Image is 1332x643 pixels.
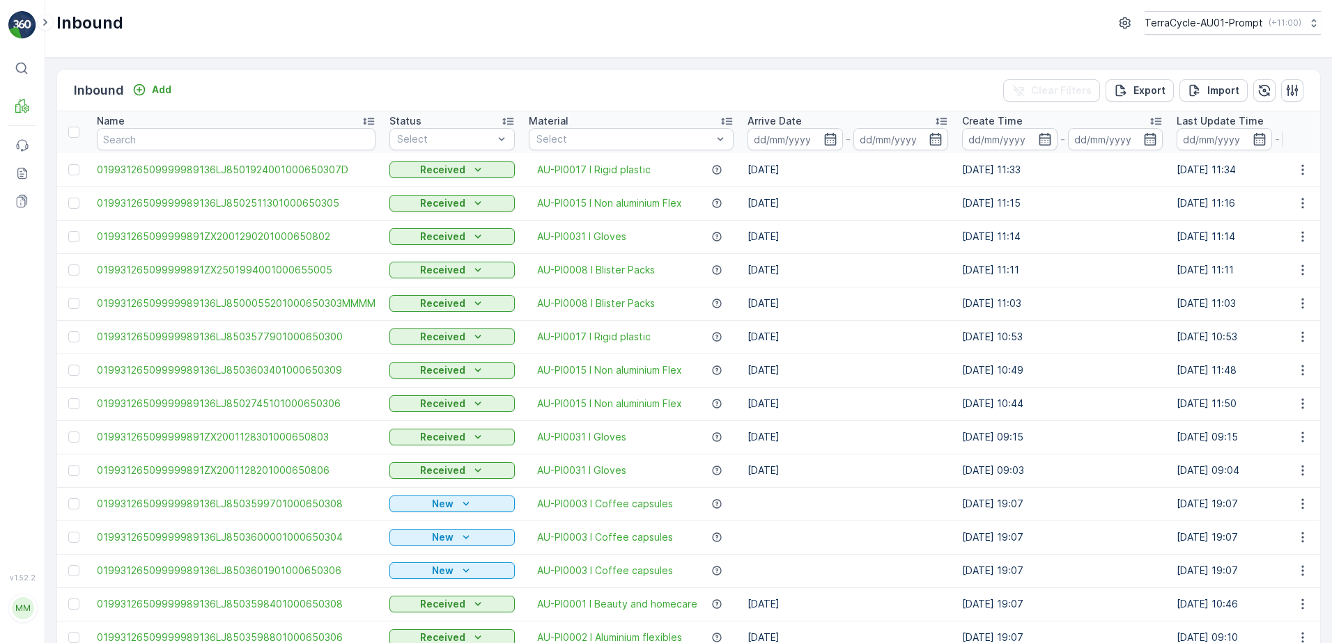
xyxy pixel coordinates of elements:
[97,163,375,177] span: 01993126509999989136LJ8501924001000650307D
[68,465,79,476] div: Toggle Row Selected
[389,362,515,379] button: Received
[97,397,375,411] a: 01993126509999989136LJ8502745101000650306
[97,564,375,578] a: 01993126509999989136LJ8503601901000650306
[537,163,651,177] a: AU-PI0017 I Rigid plastic
[955,387,1170,420] td: [DATE] 10:44
[68,632,79,643] div: Toggle Row Selected
[389,262,515,278] button: Received
[8,11,36,39] img: logo
[955,287,1170,320] td: [DATE] 11:03
[741,420,955,454] td: [DATE]
[389,228,515,245] button: Received
[97,463,375,477] a: 019931265099999891ZX2001128201000650806
[97,430,375,444] a: 019931265099999891ZX2001128301000650803
[389,495,515,512] button: New
[537,497,673,511] span: AU-PI0003 I Coffee capsules
[12,597,34,619] div: MM
[748,114,802,128] p: Arrive Date
[846,131,851,148] p: -
[420,397,465,411] p: Received
[955,454,1170,487] td: [DATE] 09:03
[97,597,375,611] a: 01993126509999989136LJ8503598401000650308
[955,153,1170,186] td: [DATE] 11:33
[420,430,465,444] p: Received
[68,431,79,443] div: Toggle Row Selected
[1269,17,1301,29] p: ( +11:00 )
[389,161,515,178] button: Received
[537,363,682,377] a: AU-PI0015 I Non aluminium Flex
[97,363,375,377] a: 01993126509999989136LJ8503603401000650309
[537,330,651,344] a: AU-PI0017 I Rigid plastic
[1179,79,1248,102] button: Import
[389,596,515,612] button: Received
[537,463,626,477] a: AU-PI0031 I Gloves
[420,230,465,244] p: Received
[741,587,955,621] td: [DATE]
[1031,84,1092,97] p: Clear Filters
[397,132,493,146] p: Select
[420,196,465,210] p: Received
[1068,128,1163,150] input: dd/mm/yyyy
[420,363,465,377] p: Received
[537,530,673,544] span: AU-PI0003 I Coffee capsules
[853,128,949,150] input: dd/mm/yyyy
[432,564,454,578] p: New
[420,263,465,277] p: Received
[537,196,682,210] a: AU-PI0015 I Non aluminium Flex
[97,263,375,277] a: 019931265099999891ZX2501994001000655005
[68,264,79,276] div: Toggle Row Selected
[68,164,79,175] div: Toggle Row Selected
[389,395,515,412] button: Received
[97,196,375,210] a: 01993126509999989136LJ8502511301000650305
[537,397,682,411] a: AU-PI0015 I Non aluminium Flex
[537,296,655,310] a: AU-PI0008 I Blister Packs
[389,429,515,445] button: Received
[74,81,124,100] p: Inbound
[741,387,955,420] td: [DATE]
[389,328,515,345] button: Received
[955,487,1170,521] td: [DATE] 19:07
[389,529,515,546] button: New
[741,186,955,220] td: [DATE]
[56,12,123,34] p: Inbound
[97,230,375,244] a: 019931265099999891ZX2001290201000650802
[537,597,697,611] a: AU-PI0001 I Beauty and homecare
[97,296,375,310] span: 01993126509999989136LJ8500055201000650303MMMM
[955,320,1170,354] td: [DATE] 10:53
[1275,131,1280,148] p: -
[741,253,955,287] td: [DATE]
[537,230,626,244] a: AU-PI0031 I Gloves
[529,114,568,128] p: Material
[127,81,177,98] button: Add
[537,564,673,578] span: AU-PI0003 I Coffee capsules
[389,462,515,479] button: Received
[741,354,955,387] td: [DATE]
[152,83,171,97] p: Add
[741,454,955,487] td: [DATE]
[955,587,1170,621] td: [DATE] 19:07
[955,554,1170,587] td: [DATE] 19:07
[97,330,375,344] a: 01993126509999989136LJ8503577901000650300
[420,330,465,344] p: Received
[68,532,79,543] div: Toggle Row Selected
[741,153,955,186] td: [DATE]
[741,287,955,320] td: [DATE]
[97,497,375,511] a: 01993126509999989136LJ8503599701000650308
[97,530,375,544] a: 01993126509999989136LJ8503600001000650304
[955,186,1170,220] td: [DATE] 11:15
[68,298,79,309] div: Toggle Row Selected
[389,562,515,579] button: New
